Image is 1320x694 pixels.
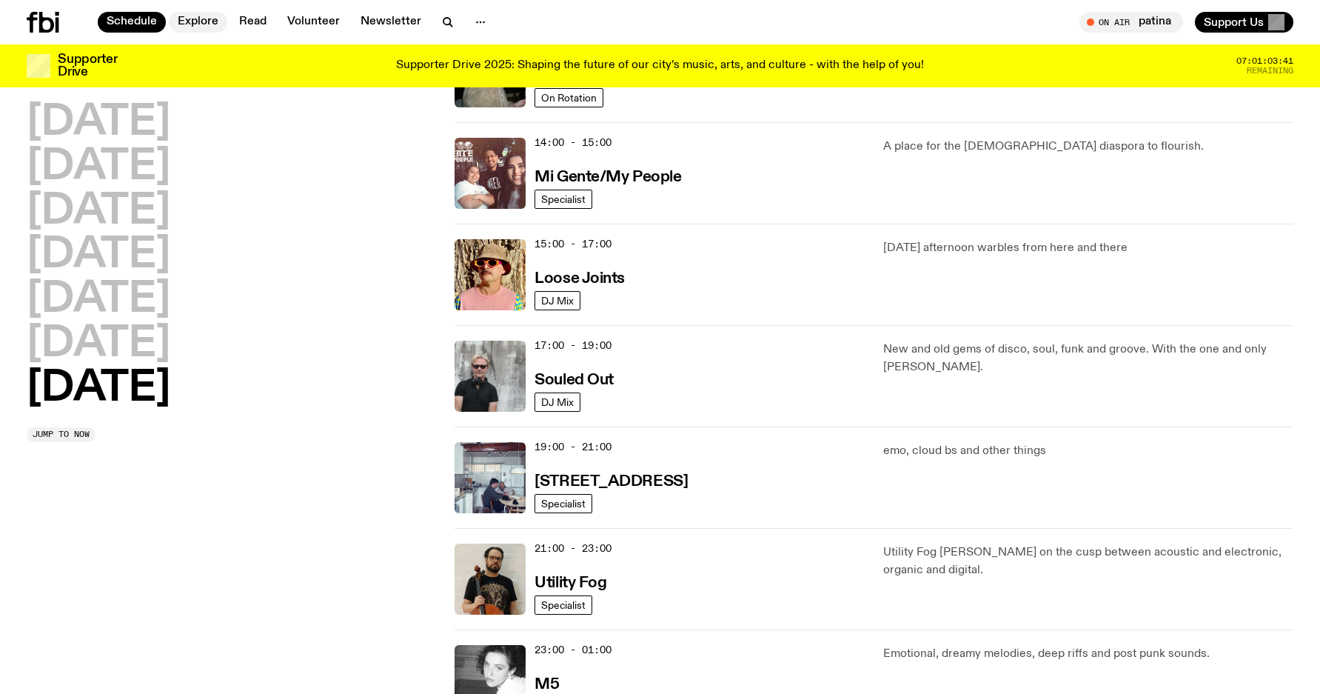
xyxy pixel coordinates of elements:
[535,237,612,251] span: 15:00 - 17:00
[27,102,170,144] button: [DATE]
[535,88,603,107] a: On Rotation
[1079,12,1183,33] button: On Airpatina
[169,12,227,33] a: Explore
[33,430,90,438] span: Jump to now
[27,427,96,442] button: Jump to now
[541,193,586,204] span: Specialist
[535,674,559,693] a: M5
[1236,57,1293,65] span: 07:01:03:41
[535,677,559,693] h3: M5
[535,643,612,657] span: 23:00 - 01:00
[535,370,614,388] a: Souled Out
[455,544,526,615] img: Peter holds a cello, wearing a black graphic tee and glasses. He looks directly at the camera aga...
[535,268,625,287] a: Loose Joints
[883,442,1293,460] p: emo, cloud bs and other things
[883,341,1293,376] p: New and old gems of disco, soul, funk and groove. With the one and only [PERSON_NAME].
[541,92,597,103] span: On Rotation
[455,341,526,412] img: Stephen looks directly at the camera, wearing a black tee, black sunglasses and headphones around...
[1195,12,1293,33] button: Support Us
[535,494,592,513] a: Specialist
[883,544,1293,579] p: Utility Fog [PERSON_NAME] on the cusp between acoustic and electronic, organic and digital.
[27,279,170,321] button: [DATE]
[535,271,625,287] h3: Loose Joints
[883,645,1293,663] p: Emotional, dreamy melodies, deep riffs and post punk sounds.
[98,12,166,33] a: Schedule
[27,147,170,188] button: [DATE]
[535,573,606,591] a: Utility Fog
[535,440,612,454] span: 19:00 - 21:00
[535,393,580,412] a: DJ Mix
[352,12,430,33] a: Newsletter
[278,12,349,33] a: Volunteer
[541,599,586,610] span: Specialist
[535,167,681,185] a: Mi Gente/My People
[535,541,612,555] span: 21:00 - 23:00
[535,170,681,185] h3: Mi Gente/My People
[58,53,117,79] h3: Supporter Drive
[541,498,586,509] span: Specialist
[535,338,612,353] span: 17:00 - 19:00
[455,239,526,310] img: Tyson stands in front of a paperbark tree wearing orange sunglasses, a suede bucket hat and a pin...
[1247,67,1293,75] span: Remaining
[535,291,580,310] a: DJ Mix
[535,190,592,209] a: Specialist
[535,575,606,591] h3: Utility Fog
[230,12,275,33] a: Read
[27,191,170,233] button: [DATE]
[535,373,614,388] h3: Souled Out
[396,59,924,73] p: Supporter Drive 2025: Shaping the future of our city’s music, arts, and culture - with the help o...
[541,396,574,407] span: DJ Mix
[883,239,1293,257] p: [DATE] afternoon warbles from here and there
[455,442,526,513] img: Pat sits at a dining table with his profile facing the camera. Rhea sits to his left facing the c...
[535,595,592,615] a: Specialist
[535,136,612,150] span: 14:00 - 15:00
[27,235,170,276] button: [DATE]
[535,474,688,490] h3: [STREET_ADDRESS]
[27,324,170,365] button: [DATE]
[1204,16,1264,29] span: Support Us
[541,295,574,306] span: DJ Mix
[535,471,688,490] a: [STREET_ADDRESS]
[27,368,170,410] button: [DATE]
[883,138,1293,156] p: A place for the [DEMOGRAPHIC_DATA] diaspora to flourish.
